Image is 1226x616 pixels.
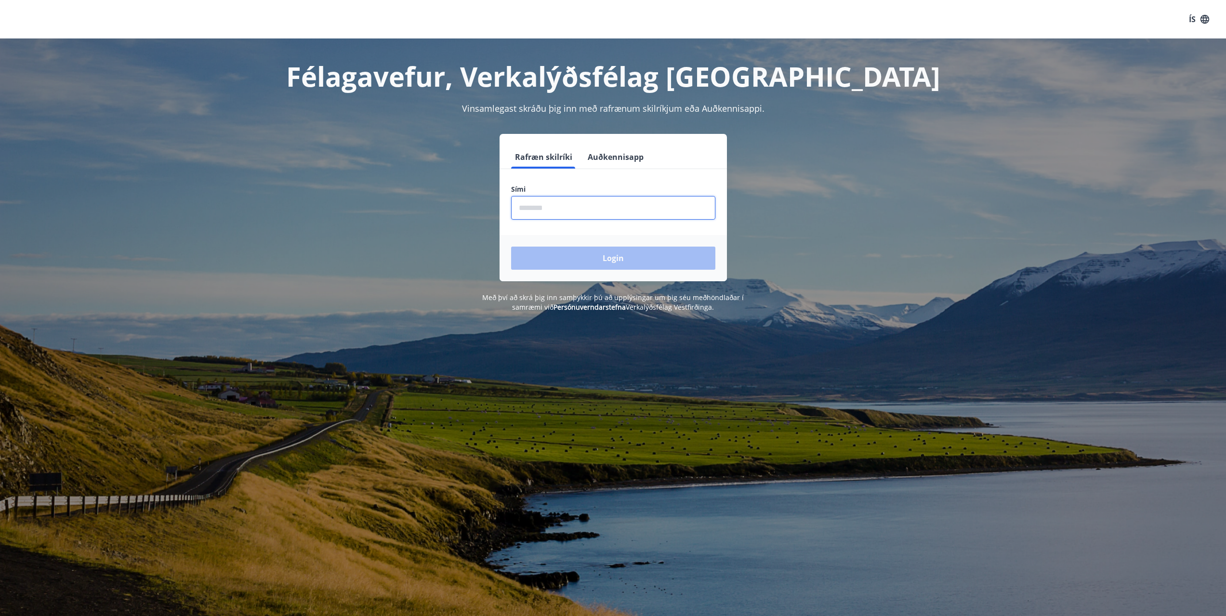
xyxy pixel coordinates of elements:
a: Persónuverndarstefna [554,302,626,312]
button: Rafræn skilríki [511,145,576,169]
button: Auðkennisapp [584,145,647,169]
h1: Félagavefur, Verkalýðsfélag [GEOGRAPHIC_DATA] [278,58,949,94]
span: Vinsamlegast skráðu þig inn með rafrænum skilríkjum eða Auðkennisappi. [462,103,765,114]
span: Með því að skrá þig inn samþykkir þú að upplýsingar um þig séu meðhöndlaðar í samræmi við Verkalý... [482,293,744,312]
button: ÍS [1184,11,1214,28]
label: Sími [511,184,715,194]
